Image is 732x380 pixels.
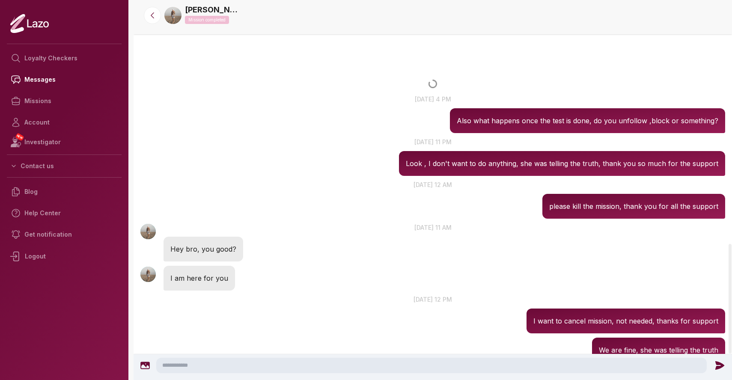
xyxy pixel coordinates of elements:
[134,137,732,146] p: [DATE] 11 pm
[7,112,122,133] a: Account
[134,180,732,189] p: [DATE] 12 am
[7,69,122,90] a: Messages
[599,344,718,356] p: We are fine, she was telling the truth
[134,223,732,232] p: [DATE] 11 am
[185,4,241,16] a: [PERSON_NAME]
[164,7,182,24] img: b10d8b60-ea59-46b8-b99e-30469003c990
[7,133,122,151] a: NEWInvestigator
[134,95,732,104] p: [DATE] 4 pm
[15,133,24,141] span: NEW
[406,158,718,169] p: Look , I don't want to do anything, she was telling the truth, thank you so much for the support
[549,201,718,212] p: please kill the mission, thank you for all the support
[7,158,122,174] button: Contact us
[7,90,122,112] a: Missions
[533,315,718,327] p: I want to cancel mission, not needed, thanks for support
[170,273,228,284] p: I am here for you
[185,16,229,24] p: Mission completed
[170,243,236,255] p: Hey bro, you good?
[7,181,122,202] a: Blog
[7,245,122,267] div: Logout
[7,202,122,224] a: Help Center
[134,295,732,304] p: [DATE] 12 pm
[7,224,122,245] a: Get notification
[140,267,156,282] img: User avatar
[7,47,122,69] a: Loyalty Checkers
[457,115,718,126] p: Also what happens once the test is done, do you unfollow ,block or something?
